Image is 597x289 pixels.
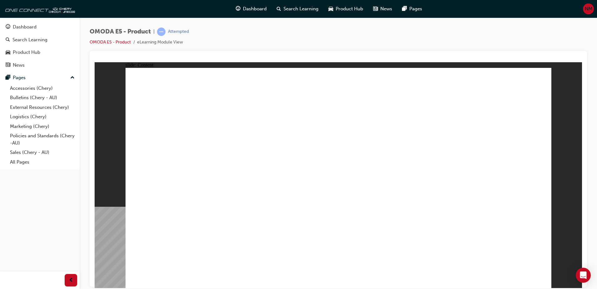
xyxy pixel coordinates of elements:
[6,63,10,68] span: news-icon
[576,268,591,283] div: Open Intercom Messenger
[277,5,281,13] span: search-icon
[2,47,77,58] a: Product Hub
[13,23,37,31] div: Dashboard
[7,103,77,112] a: External Resources (Chery)
[368,3,397,15] a: news-iconNews
[6,37,10,43] span: search-icon
[7,84,77,93] a: Accessories (Chery)
[90,39,131,45] a: OMODA E5 - Product
[7,112,77,122] a: Logistics (Chery)
[70,74,75,82] span: up-icon
[409,5,422,13] span: Pages
[2,34,77,46] a: Search Learning
[7,148,77,157] a: Sales (Chery - AU)
[336,5,363,13] span: Product Hub
[2,59,77,71] a: News
[153,28,155,35] span: |
[13,74,26,81] div: Pages
[13,49,40,56] div: Product Hub
[328,5,333,13] span: car-icon
[2,21,77,33] a: Dashboard
[157,28,165,36] span: learningRecordVerb_ATTEMPT-icon
[243,5,267,13] span: Dashboard
[6,50,10,55] span: car-icon
[2,20,77,72] button: DashboardSearch LearningProduct HubNews
[2,72,77,84] button: Pages
[272,3,323,15] a: search-iconSearch Learning
[7,93,77,103] a: Bulletins (Chery - AU)
[585,5,592,13] span: NM
[231,3,272,15] a: guage-iconDashboard
[6,75,10,81] span: pages-icon
[236,5,240,13] span: guage-icon
[284,5,318,13] span: Search Learning
[90,28,151,35] span: OMODA E5 - Product
[13,62,25,69] div: News
[397,3,427,15] a: pages-iconPages
[7,122,77,131] a: Marketing (Chery)
[69,276,73,284] span: prev-icon
[6,24,10,30] span: guage-icon
[168,29,189,35] div: Attempted
[402,5,407,13] span: pages-icon
[7,131,77,148] a: Policies and Standards (Chery -AU)
[3,3,75,15] img: oneconnect
[323,3,368,15] a: car-iconProduct Hub
[7,157,77,167] a: All Pages
[380,5,392,13] span: News
[137,39,183,46] li: eLearning Module View
[583,3,594,14] button: NM
[373,5,378,13] span: news-icon
[12,36,47,43] div: Search Learning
